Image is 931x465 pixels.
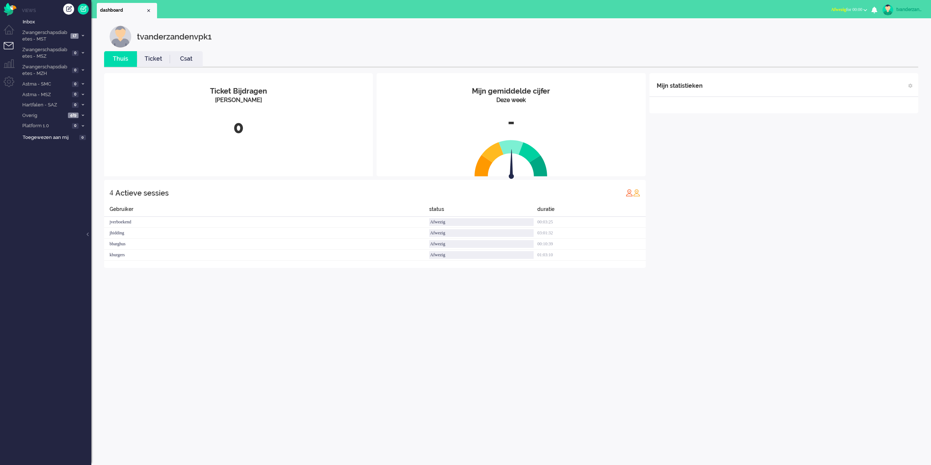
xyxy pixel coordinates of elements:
img: arrow.svg [496,149,527,181]
span: 0 [72,92,79,97]
div: Mijn gemiddelde cijfer [382,86,640,97]
div: Afwezig [429,218,534,226]
li: Admin menu [4,76,20,93]
li: Csat [170,51,203,67]
div: 4 [110,185,113,200]
span: Astma - SMC [21,81,70,88]
span: 0 [72,50,79,56]
div: - [382,110,640,134]
div: Afwezig [429,229,534,237]
div: Mijn statistieken [657,79,703,93]
li: Afwezigfor 00:00 [827,2,871,18]
div: 0 [110,116,367,140]
span: Afwezig [831,7,846,12]
a: Csat [170,55,203,63]
div: bbarghus [104,239,429,250]
div: tvanderzandenvpk1 [137,26,211,48]
div: [PERSON_NAME] [110,96,367,105]
span: 429 [68,113,79,118]
img: flow_omnibird.svg [4,3,16,16]
span: for 00:00 [831,7,862,12]
a: Inbox [21,18,91,26]
li: Supervisor menu [4,59,20,76]
div: Close tab [146,8,152,14]
div: jverboekend [104,217,429,228]
li: Tickets menu [4,42,20,58]
div: Deze week [382,96,640,105]
a: tvanderzandenvpk1 [881,4,924,15]
span: Zwangerschapsdiabetes - MST [21,29,68,43]
div: 00:03:25 [537,217,646,228]
span: dashboard [100,7,146,14]
span: 0 [79,135,86,140]
div: duratie [537,205,646,217]
div: 01:03:10 [537,250,646,261]
span: Inbox [23,19,91,26]
a: Ticket [137,55,170,63]
span: 17 [70,33,79,39]
span: Toegewezen aan mij [23,134,77,141]
span: Hartfalen - SAZ [21,102,70,109]
img: avatar [882,4,893,15]
span: Astma - MSZ [21,91,70,98]
div: tvanderzandenvpk1 [896,6,924,13]
div: 03:01:32 [537,228,646,239]
a: Toegewezen aan mij 0 [21,133,91,141]
span: Platform 1.0 [21,122,70,129]
li: Ticket [137,51,170,67]
div: Actieve sessies [115,186,169,200]
span: Overig [21,112,66,119]
span: 0 [72,82,79,87]
div: kburgers [104,250,429,261]
div: 00:10:39 [537,239,646,250]
span: 0 [72,123,79,129]
li: Thuis [104,51,137,67]
span: 0 [72,68,79,73]
span: Zwangerschapsdiabetes - MSZ [21,46,70,60]
div: Afwezig [429,251,534,259]
button: Afwezigfor 00:00 [827,4,871,15]
div: Creëer ticket [63,4,74,15]
img: customer.svg [110,26,131,48]
div: jhidding [104,228,429,239]
a: Quick Ticket [78,4,89,15]
div: Afwezig [429,240,534,248]
img: profile_red.svg [626,189,633,196]
span: 0 [72,102,79,108]
img: profile_orange.svg [633,189,640,196]
img: semi_circle.svg [474,140,547,177]
li: Dashboard menu [4,25,20,41]
li: Dashboard [97,3,157,18]
a: Omnidesk [4,5,16,10]
div: Gebruiker [104,205,429,217]
a: Thuis [104,55,137,63]
div: Ticket Bijdragen [110,86,367,97]
div: status [429,205,538,217]
li: Views [22,7,91,14]
span: Zwangerschapsdiabetes - MZH [21,64,70,77]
